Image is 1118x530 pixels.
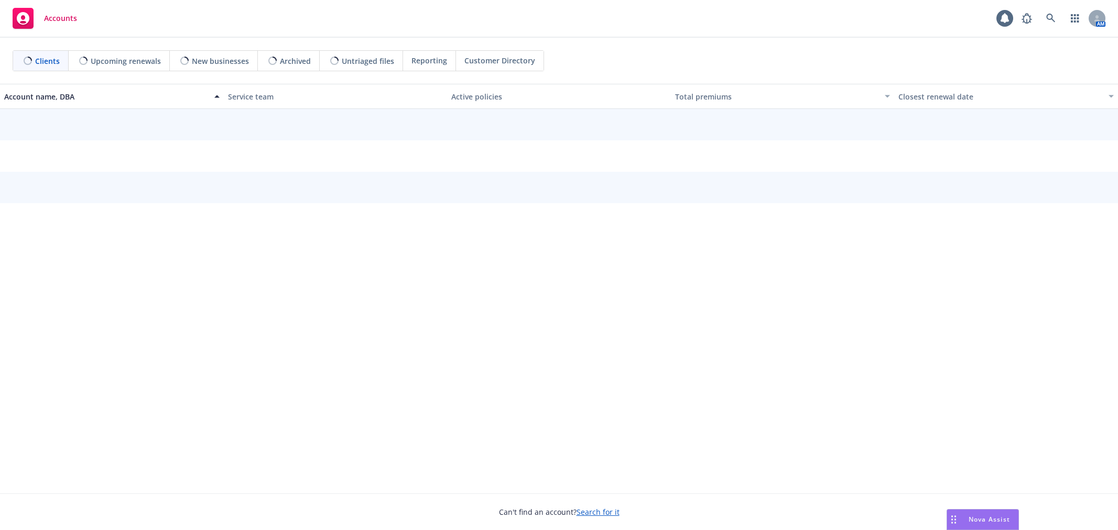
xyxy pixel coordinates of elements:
div: Account name, DBA [4,91,208,102]
div: Service team [228,91,443,102]
button: Service team [224,84,448,109]
a: Accounts [8,4,81,33]
a: Switch app [1065,8,1086,29]
span: Nova Assist [969,515,1010,524]
button: Active policies [447,84,671,109]
span: Clients [35,56,60,67]
div: Drag to move [947,510,960,529]
span: Upcoming renewals [91,56,161,67]
button: Closest renewal date [894,84,1118,109]
span: Untriaged files [342,56,394,67]
span: New businesses [192,56,249,67]
div: Active policies [451,91,667,102]
span: Archived [280,56,311,67]
button: Nova Assist [947,509,1019,530]
span: Reporting [411,55,447,66]
span: Can't find an account? [499,506,620,517]
button: Total premiums [671,84,895,109]
a: Search for it [577,507,620,517]
span: Accounts [44,14,77,23]
a: Search [1040,8,1061,29]
a: Report a Bug [1016,8,1037,29]
span: Customer Directory [464,55,535,66]
div: Closest renewal date [898,91,1102,102]
div: Total premiums [675,91,879,102]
